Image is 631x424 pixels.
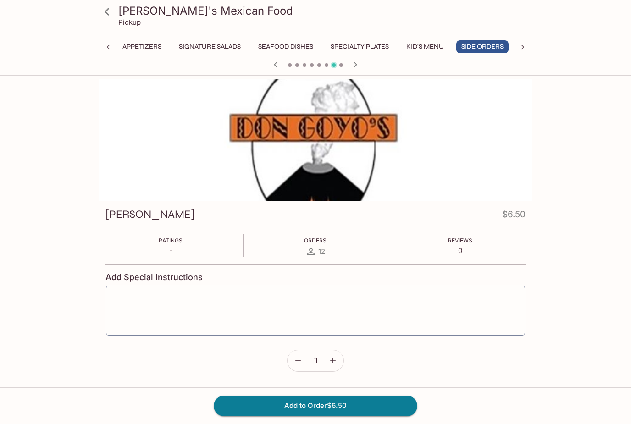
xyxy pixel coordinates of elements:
span: Ratings [159,237,183,244]
h3: [PERSON_NAME] [105,207,194,221]
button: Kid's Menu [401,40,449,53]
div: Refried Beans [99,79,532,201]
button: Side Orders [456,40,509,53]
p: 0 [448,246,472,255]
h4: Add Special Instructions [105,272,526,282]
span: 1 [314,356,317,366]
button: Signature Salads [174,40,246,53]
button: Seafood Dishes [253,40,318,53]
span: Orders [304,237,327,244]
span: 12 [318,247,325,256]
h4: $6.50 [502,207,526,225]
span: Reviews [448,237,472,244]
button: Appetizers [117,40,166,53]
h3: [PERSON_NAME]'s Mexican Food [118,4,528,18]
p: - [159,246,183,255]
button: Specialty Plates [326,40,394,53]
p: Pickup [118,18,141,27]
button: Add to Order$6.50 [214,396,417,416]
